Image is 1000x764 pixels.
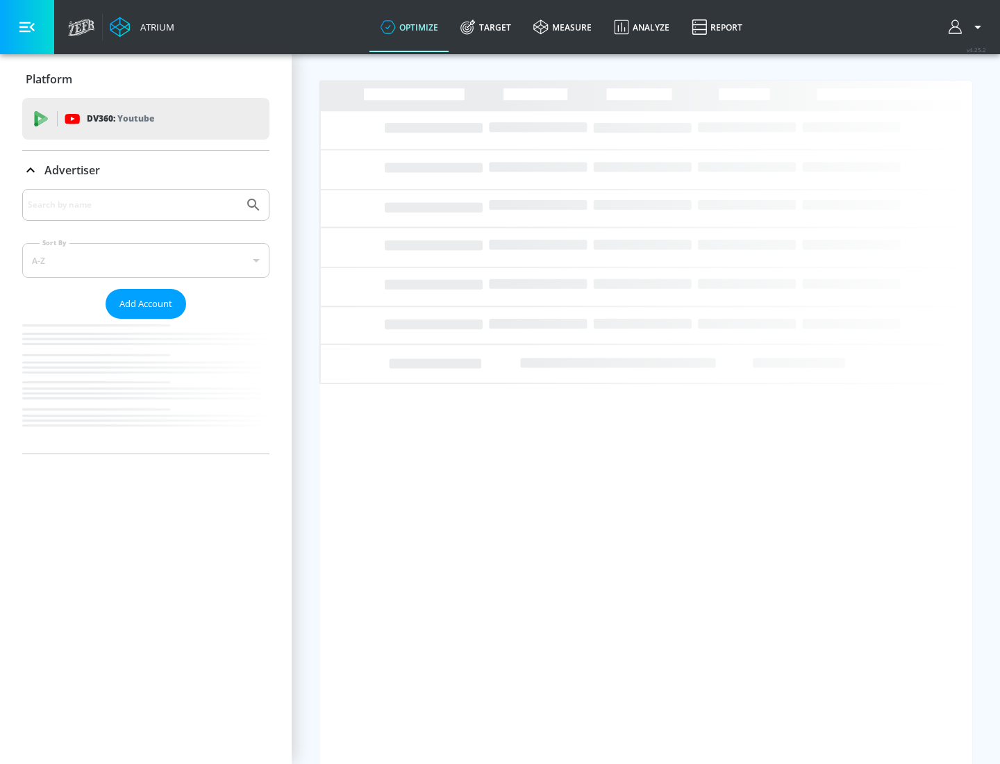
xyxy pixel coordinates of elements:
[22,60,269,99] div: Platform
[22,98,269,140] div: DV360: Youtube
[22,189,269,454] div: Advertiser
[87,111,154,126] p: DV360:
[110,17,174,38] a: Atrium
[449,2,522,52] a: Target
[44,163,100,178] p: Advertiser
[119,296,172,312] span: Add Account
[106,289,186,319] button: Add Account
[28,196,238,214] input: Search by name
[40,238,69,247] label: Sort By
[135,21,174,33] div: Atrium
[681,2,753,52] a: Report
[22,151,269,190] div: Advertiser
[369,2,449,52] a: optimize
[522,2,603,52] a: measure
[603,2,681,52] a: Analyze
[26,72,72,87] p: Platform
[22,319,269,454] nav: list of Advertiser
[117,111,154,126] p: Youtube
[967,46,986,53] span: v 4.25.2
[22,243,269,278] div: A-Z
